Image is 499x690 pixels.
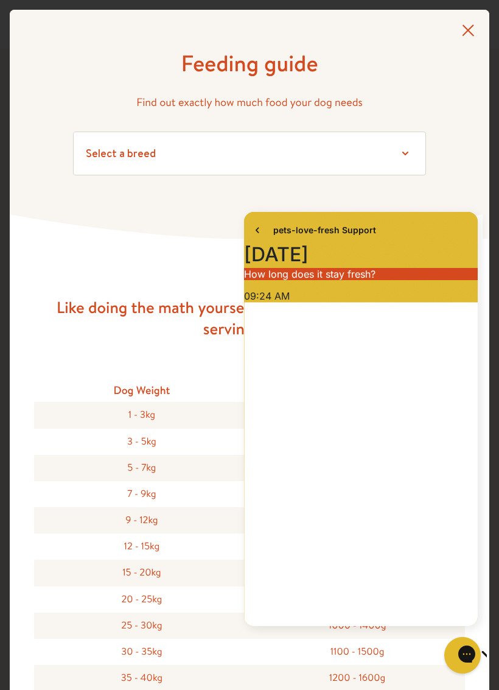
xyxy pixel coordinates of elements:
[55,297,444,339] h3: Like doing the math yourself? Here’s our recommended serving guide
[34,455,249,481] div: 5 - 7kg
[34,507,249,533] div: 9 - 12kg
[73,93,426,112] p: Find out exactly how much food your dog needs
[235,206,487,635] iframe: Gorgias live chat window
[249,639,465,665] div: 1100 - 1500g
[34,613,249,639] div: 25 - 30kg
[34,533,249,560] div: 12 - 15kg
[34,586,249,613] div: 20 - 25kg
[34,378,249,402] div: Dog Weight
[34,402,249,428] div: 1 - 3kg
[438,633,487,678] iframe: Gorgias live chat messenger
[34,560,249,586] div: 15 - 20kg
[34,639,249,665] div: 30 - 35kg
[73,49,426,78] h1: Feeding guide
[34,429,249,455] div: 3 - 5kg
[34,481,249,507] div: 7 - 9kg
